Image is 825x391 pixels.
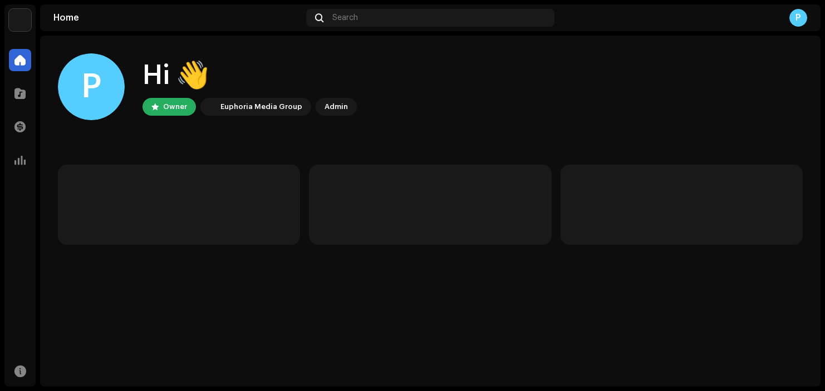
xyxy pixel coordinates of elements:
div: P [789,9,807,27]
div: P [58,53,125,120]
img: de0d2825-999c-4937-b35a-9adca56ee094 [203,100,216,113]
div: Owner [163,100,187,113]
div: Admin [325,100,348,113]
span: Search [332,13,358,22]
div: Euphoria Media Group [220,100,302,113]
div: Home [53,13,302,22]
div: Hi 👋 [143,58,357,93]
img: de0d2825-999c-4937-b35a-9adca56ee094 [9,9,31,31]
